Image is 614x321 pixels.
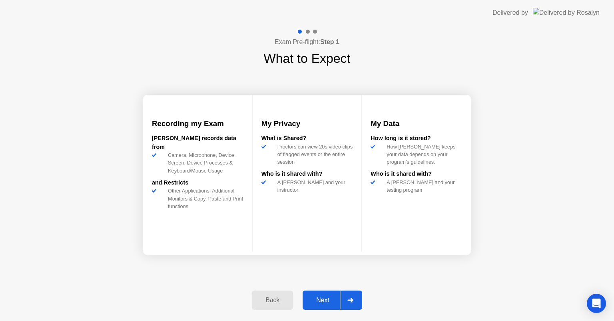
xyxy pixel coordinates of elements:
[587,294,606,313] div: Open Intercom Messenger
[165,151,243,175] div: Camera, Microphone, Device Screen, Device Processes & Keyboard/Mouse Usage
[303,291,362,310] button: Next
[261,118,353,129] h3: My Privacy
[264,49,351,68] h1: What to Expect
[261,134,353,143] div: What is Shared?
[274,143,353,166] div: Proctors can view 20s video clips of flagged events or the entire session
[371,170,462,179] div: Who is it shared with?
[383,143,462,166] div: How [PERSON_NAME] keeps your data depends on your program’s guidelines.
[320,38,339,45] b: Step 1
[274,179,353,194] div: A [PERSON_NAME] and your instructor
[261,170,353,179] div: Who is it shared with?
[492,8,528,18] div: Delivered by
[254,297,291,304] div: Back
[152,134,243,151] div: [PERSON_NAME] records data from
[165,187,243,210] div: Other Applications, Additional Monitors & Copy, Paste and Print functions
[305,297,341,304] div: Next
[383,179,462,194] div: A [PERSON_NAME] and your testing program
[275,37,339,47] h4: Exam Pre-flight:
[252,291,293,310] button: Back
[533,8,600,17] img: Delivered by Rosalyn
[371,118,462,129] h3: My Data
[152,118,243,129] h3: Recording my Exam
[152,179,243,187] div: and Restricts
[371,134,462,143] div: How long is it stored?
